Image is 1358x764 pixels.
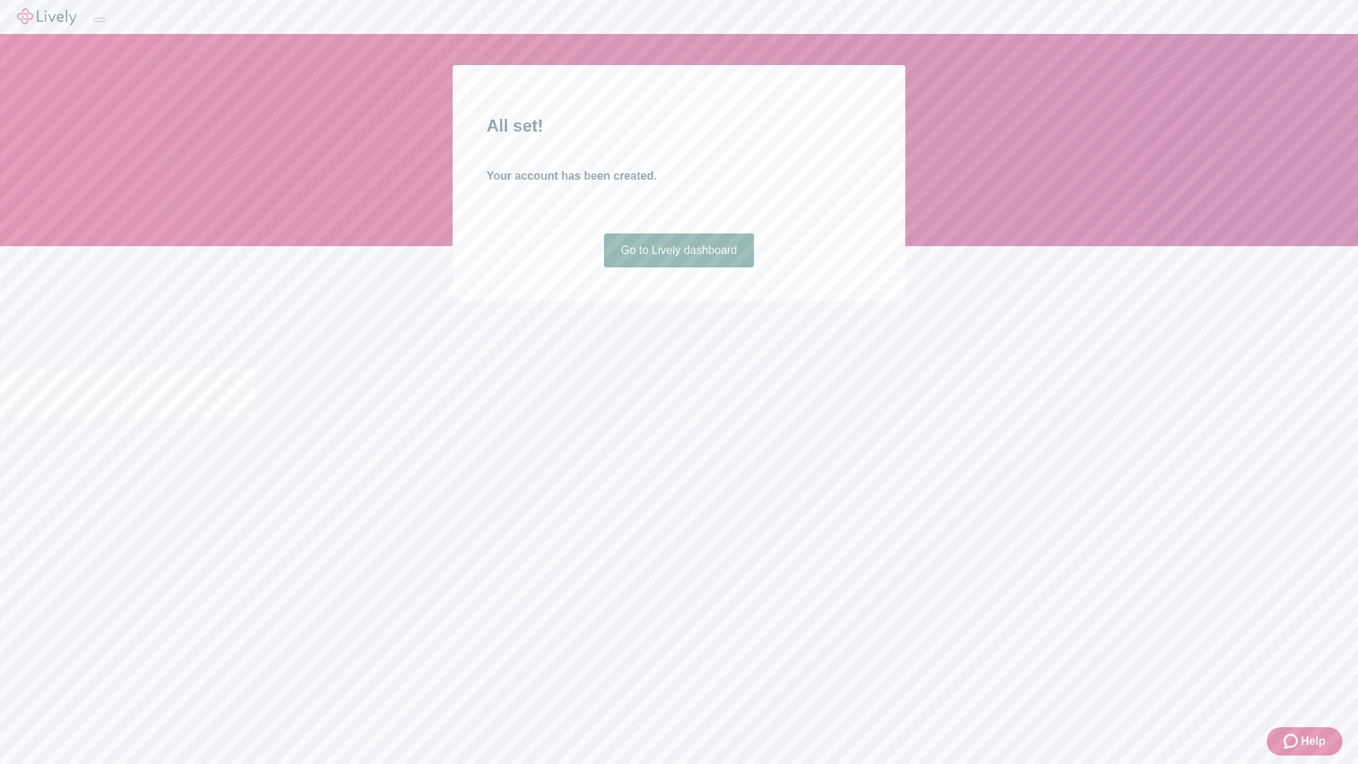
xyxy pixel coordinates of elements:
[1267,727,1342,756] button: Zendesk support iconHelp
[17,8,76,25] img: Lively
[487,113,871,139] h2: All set!
[604,233,755,267] a: Go to Lively dashboard
[1284,733,1301,750] svg: Zendesk support icon
[93,18,105,22] button: Log out
[487,168,871,185] h4: Your account has been created.
[1301,733,1325,750] span: Help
